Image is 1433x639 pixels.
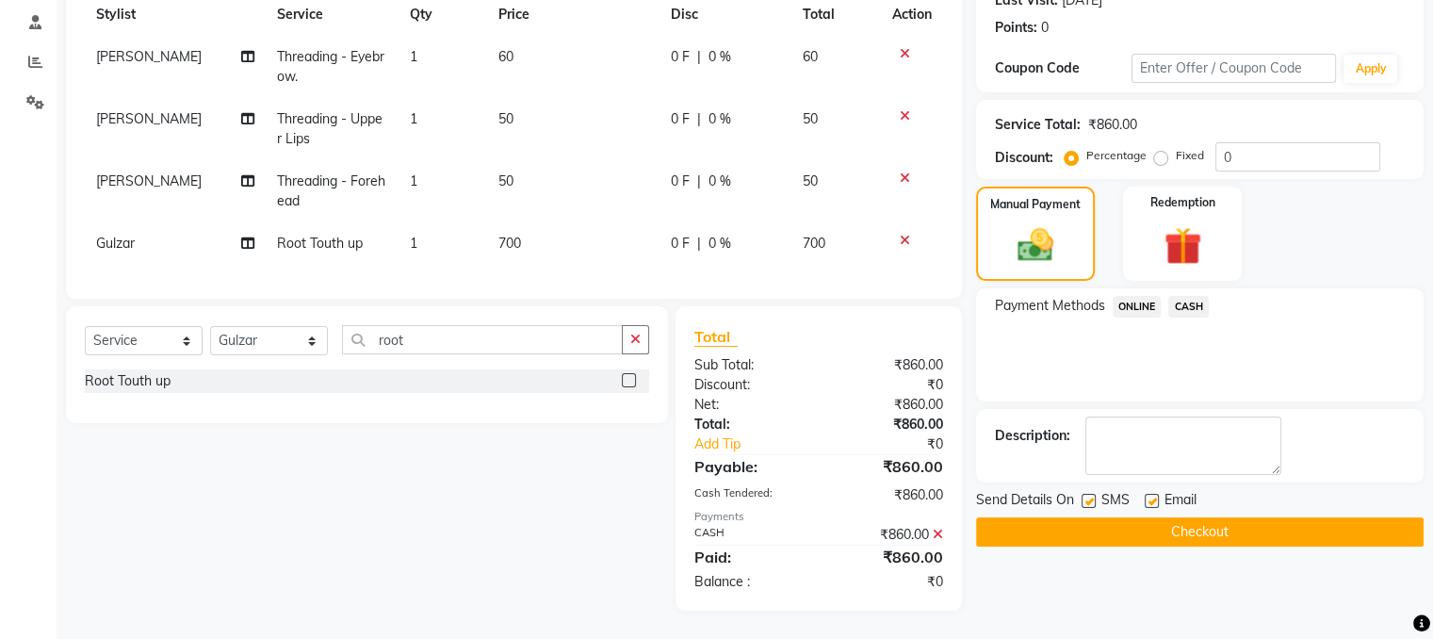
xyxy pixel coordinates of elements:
div: ₹0 [841,434,956,454]
div: Balance : [680,572,819,592]
img: _gift.svg [1152,222,1213,270]
div: Discount: [680,375,819,395]
div: Points: [995,18,1037,38]
div: Discount: [995,148,1053,168]
div: Coupon Code [995,58,1132,78]
span: | [697,234,701,254]
div: Net: [680,395,819,415]
div: Total: [680,415,819,434]
div: Cash Tendered: [680,485,819,505]
div: CASH [680,525,819,545]
div: Payable: [680,455,819,478]
div: ₹860.00 [819,525,957,545]
div: ₹0 [819,572,957,592]
span: 0 F [671,234,690,254]
div: ₹860.00 [819,485,957,505]
div: Sub Total: [680,355,819,375]
div: ₹860.00 [819,355,957,375]
span: [PERSON_NAME] [96,172,202,189]
span: Threading - Eyebrow. [277,48,384,85]
span: SMS [1101,490,1130,514]
span: 0 F [671,109,690,129]
div: Root Touth up [85,371,171,391]
span: 60 [803,48,818,65]
input: Search or Scan [342,325,623,354]
span: 50 [498,110,513,127]
label: Manual Payment [990,196,1081,213]
span: 50 [498,172,513,189]
span: Threading - Upper Lips [277,110,383,147]
img: _cash.svg [1006,224,1065,266]
span: | [697,47,701,67]
span: 1 [410,110,417,127]
label: Percentage [1086,147,1147,164]
button: Apply [1343,55,1397,83]
span: Payment Methods [995,296,1105,316]
span: 50 [803,172,818,189]
div: ₹860.00 [819,546,957,568]
div: ₹860.00 [819,395,957,415]
span: 700 [803,235,825,252]
span: 1 [410,48,417,65]
div: 0 [1041,18,1049,38]
span: 0 % [708,172,731,191]
div: ₹0 [819,375,957,395]
span: [PERSON_NAME] [96,110,202,127]
span: Root Touth up [277,235,363,252]
div: ₹860.00 [819,415,957,434]
span: Send Details On [976,490,1074,514]
div: Paid: [680,546,819,568]
span: 1 [410,172,417,189]
span: CASH [1168,296,1209,318]
div: ₹860.00 [819,455,957,478]
span: [PERSON_NAME] [96,48,202,65]
span: Total [694,327,738,347]
span: Gulzar [96,235,135,252]
span: | [697,109,701,129]
span: 60 [498,48,513,65]
span: 50 [803,110,818,127]
label: Fixed [1176,147,1204,164]
div: Description: [995,426,1070,446]
div: Payments [694,509,943,525]
span: 0 F [671,47,690,67]
div: Service Total: [995,115,1081,135]
span: 700 [498,235,521,252]
span: 0 % [708,47,731,67]
span: 0 F [671,172,690,191]
span: 1 [410,235,417,252]
a: Add Tip [680,434,841,454]
div: ₹860.00 [1088,115,1137,135]
span: Email [1164,490,1197,514]
label: Redemption [1150,194,1215,211]
button: Checkout [976,517,1424,547]
span: 0 % [708,234,731,254]
span: ONLINE [1113,296,1162,318]
span: | [697,172,701,191]
span: Threading - Forehead [277,172,385,209]
input: Enter Offer / Coupon Code [1132,54,1337,83]
span: 0 % [708,109,731,129]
